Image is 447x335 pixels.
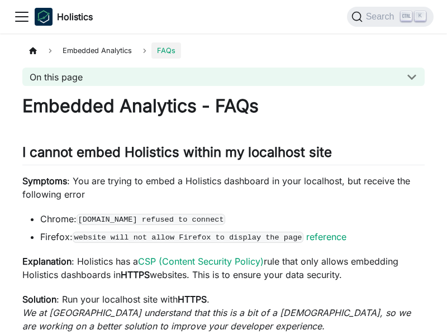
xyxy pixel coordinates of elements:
a: reference [306,231,346,242]
kbd: K [415,11,426,21]
button: Toggle navigation bar [13,8,30,25]
code: [DOMAIN_NAME] refused to connect [77,214,225,225]
img: Holistics [35,8,53,26]
strong: HTTPS [121,269,150,280]
strong: Solution [22,294,56,305]
code: website will not allow Firefox to display the page [73,232,303,243]
h2: I cannot embed Holistics within my localhost site [22,144,425,165]
h1: Embedded Analytics - FAQs [22,95,425,117]
strong: Explanation [22,256,72,267]
b: Holistics [57,10,93,23]
p: : Run your localhost site with . [22,293,425,333]
a: Home page [22,42,44,59]
span: Search [363,12,401,22]
li: Firefox: [40,230,425,243]
a: CSP (Content Security Policy) [138,256,264,267]
span: FAQs [151,42,181,59]
button: Search (Ctrl+K) [347,7,434,27]
strong: Symptoms [22,175,67,186]
span: Embedded Analytics [57,42,137,59]
nav: Breadcrumbs [22,42,425,59]
em: We at [GEOGRAPHIC_DATA] understand that this is a bit of a [DEMOGRAPHIC_DATA], so we are working ... [22,307,411,332]
p: : Holistics has a rule that only allows embedding Holistics dashboards in websites. This is to en... [22,255,425,281]
a: HolisticsHolistics [35,8,93,26]
p: : You are trying to embed a Holistics dashboard in your localhost, but receive the following error [22,174,425,201]
strong: HTTPS [178,294,207,305]
button: On this page [22,68,425,86]
li: Chrome: [40,212,425,226]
